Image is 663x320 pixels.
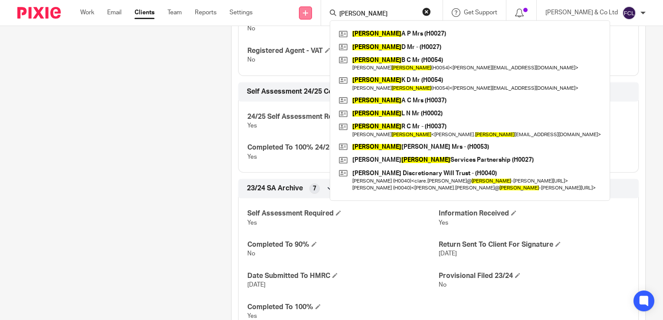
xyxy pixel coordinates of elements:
[247,123,257,129] span: Yes
[464,10,497,16] span: Get Support
[17,7,61,19] img: Pixie
[247,143,438,152] h4: Completed To 100% 24/25
[439,209,630,218] h4: Information Received
[247,282,266,288] span: [DATE]
[439,271,630,281] h4: Provisional Filed 23/24
[247,46,438,56] h4: Registered Agent - VAT
[247,112,438,121] h4: 24/25 Self Assessment Required
[247,57,255,63] span: No
[167,8,182,17] a: Team
[247,271,438,281] h4: Date Submitted To HMRC
[439,251,457,257] span: [DATE]
[439,240,630,249] h4: Return Sent To Client For Signature
[247,251,255,257] span: No
[313,184,316,193] span: 7
[439,220,448,226] span: Yes
[247,313,257,319] span: Yes
[247,209,438,218] h4: Self Assessment Required
[107,8,121,17] a: Email
[247,184,303,193] span: 23/24 SA Archive
[422,7,431,16] button: Clear
[135,8,154,17] a: Clients
[247,240,438,249] h4: Completed To 90%
[439,282,446,288] span: No
[230,8,253,17] a: Settings
[338,10,417,18] input: Search
[247,87,361,96] span: Self Assessment 24/25 Completion
[80,8,94,17] a: Work
[247,26,255,32] span: No
[247,303,438,312] h4: Completed To 100%
[247,154,257,160] span: Yes
[247,220,257,226] span: Yes
[622,6,636,20] img: svg%3E
[545,8,618,17] p: [PERSON_NAME] & Co Ltd
[195,8,217,17] a: Reports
